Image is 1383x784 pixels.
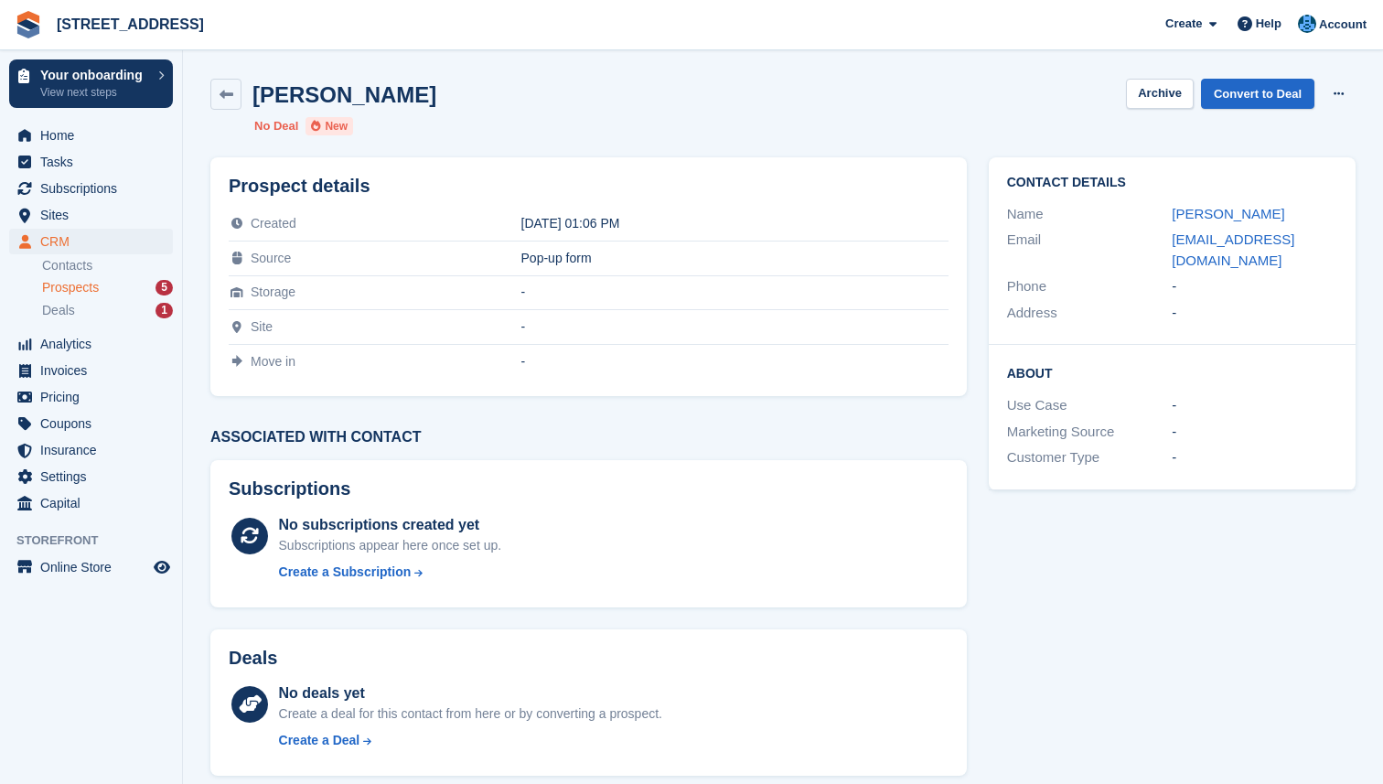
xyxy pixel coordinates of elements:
[40,229,150,254] span: CRM
[1172,206,1284,221] a: [PERSON_NAME]
[9,149,173,175] a: menu
[306,117,353,135] li: New
[9,358,173,383] a: menu
[42,302,75,319] span: Deals
[1126,79,1194,109] button: Archive
[9,437,173,463] a: menu
[9,464,173,489] a: menu
[40,411,150,436] span: Coupons
[40,464,150,489] span: Settings
[9,411,173,436] a: menu
[521,319,949,334] div: -
[521,251,949,265] div: Pop-up form
[1007,204,1173,225] div: Name
[1007,395,1173,416] div: Use Case
[1172,303,1337,324] div: -
[9,59,173,108] a: Your onboarding View next steps
[251,251,291,265] span: Source
[1172,395,1337,416] div: -
[252,82,436,107] h2: [PERSON_NAME]
[1007,303,1173,324] div: Address
[9,123,173,148] a: menu
[40,149,150,175] span: Tasks
[1165,15,1202,33] span: Create
[40,358,150,383] span: Invoices
[16,532,182,550] span: Storefront
[1007,276,1173,297] div: Phone
[1007,176,1337,190] h2: Contact Details
[279,731,360,750] div: Create a Deal
[229,648,277,669] h2: Deals
[1298,15,1316,33] img: Matt Nicoll-Jones
[40,69,149,81] p: Your onboarding
[9,331,173,357] a: menu
[254,117,298,135] li: No Deal
[1172,447,1337,468] div: -
[1007,230,1173,271] div: Email
[1172,422,1337,443] div: -
[279,563,412,582] div: Create a Subscription
[279,704,662,724] div: Create a deal for this contact from here or by converting a prospect.
[251,319,273,334] span: Site
[9,384,173,410] a: menu
[40,490,150,516] span: Capital
[42,301,173,320] a: Deals 1
[49,9,211,39] a: [STREET_ADDRESS]
[229,478,949,499] h2: Subscriptions
[42,278,173,297] a: Prospects 5
[279,731,662,750] a: Create a Deal
[42,257,173,274] a: Contacts
[1007,447,1173,468] div: Customer Type
[1319,16,1367,34] span: Account
[40,437,150,463] span: Insurance
[15,11,42,38] img: stora-icon-8386f47178a22dfd0bd8f6a31ec36ba5ce8667c1dd55bd0f319d3a0aa187defe.svg
[9,554,173,580] a: menu
[251,285,295,299] span: Storage
[40,384,150,410] span: Pricing
[279,563,502,582] a: Create a Subscription
[1172,276,1337,297] div: -
[1256,15,1281,33] span: Help
[251,216,296,231] span: Created
[40,331,150,357] span: Analytics
[151,556,173,578] a: Preview store
[279,536,502,555] div: Subscriptions appear here once set up.
[521,354,949,369] div: -
[1007,363,1337,381] h2: About
[40,123,150,148] span: Home
[1172,231,1294,268] a: [EMAIL_ADDRESS][DOMAIN_NAME]
[229,176,949,197] h2: Prospect details
[521,285,949,299] div: -
[40,202,150,228] span: Sites
[521,216,949,231] div: [DATE] 01:06 PM
[155,303,173,318] div: 1
[40,554,150,580] span: Online Store
[9,176,173,201] a: menu
[9,202,173,228] a: menu
[1201,79,1314,109] a: Convert to Deal
[251,354,295,369] span: Move in
[9,229,173,254] a: menu
[279,514,502,536] div: No subscriptions created yet
[155,280,173,295] div: 5
[42,279,99,296] span: Prospects
[279,682,662,704] div: No deals yet
[210,429,967,446] h3: Associated with contact
[9,490,173,516] a: menu
[40,176,150,201] span: Subscriptions
[1007,422,1173,443] div: Marketing Source
[40,84,149,101] p: View next steps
